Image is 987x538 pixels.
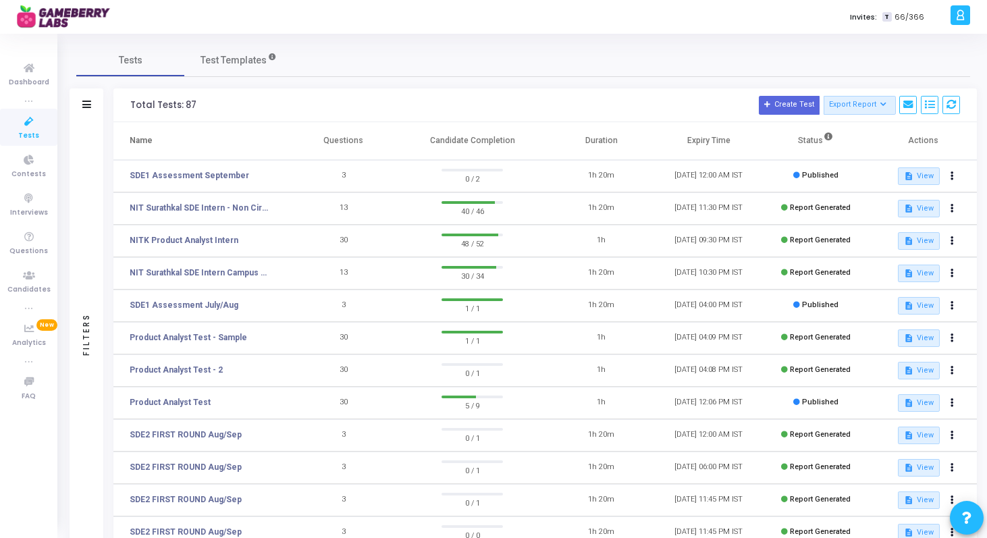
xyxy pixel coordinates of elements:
th: Expiry Time [655,122,762,160]
span: Report Generated [790,203,851,212]
img: logo [17,3,118,30]
span: 40 / 46 [442,204,503,217]
td: [DATE] 11:30 PM IST [655,192,762,225]
mat-icon: description [904,528,913,537]
th: Actions [870,122,977,160]
button: View [898,265,939,282]
mat-icon: description [904,236,913,246]
a: NIT Surathkal SDE Intern - Non Circuit [130,202,269,214]
td: 1h [548,322,655,354]
span: 1 / 1 [442,301,503,315]
div: Filters [80,260,92,408]
td: [DATE] 06:00 PM IST [655,452,762,484]
span: 0 / 2 [442,171,503,185]
span: Report Generated [790,527,851,536]
span: Report Generated [790,365,851,374]
td: [DATE] 04:08 PM IST [655,354,762,387]
button: View [898,362,939,379]
span: 0 / 1 [442,463,503,477]
button: View [898,459,939,477]
td: 3 [290,419,397,452]
span: New [36,319,57,331]
td: 3 [290,452,397,484]
span: Published [802,300,838,309]
td: [DATE] 10:30 PM IST [655,257,762,290]
a: SDE2 FIRST ROUND Aug/Sep [130,429,242,441]
a: Product Analyst Test [130,396,211,408]
mat-icon: description [904,333,913,343]
a: Product Analyst Test - Sample [130,331,247,344]
td: 3 [290,484,397,516]
span: FAQ [22,391,36,402]
span: Report Generated [790,333,851,342]
td: [DATE] 12:00 AM IST [655,419,762,452]
a: Product Analyst Test - 2 [130,364,223,376]
mat-icon: description [904,463,913,473]
label: Invites: [850,11,877,23]
a: SDE1 Assessment July/Aug [130,299,238,311]
span: 48 / 52 [442,236,503,250]
td: 30 [290,225,397,257]
span: Interviews [10,207,48,219]
td: [DATE] 04:00 PM IST [655,290,762,322]
span: 66/366 [895,11,924,23]
td: 1h [548,387,655,419]
a: SDE2 FIRST ROUND Aug/Sep [130,461,242,473]
th: Name [113,122,290,160]
span: Report Generated [790,430,851,439]
td: [DATE] 11:45 PM IST [655,484,762,516]
a: SDE2 FIRST ROUND Aug/Sep [130,526,242,538]
td: 30 [290,387,397,419]
mat-icon: description [904,301,913,311]
span: Published [802,171,838,180]
a: SDE1 Assessment September [130,169,249,182]
span: Report Generated [790,268,851,277]
span: Candidates [7,284,51,296]
button: View [898,491,939,509]
td: 13 [290,257,397,290]
th: Questions [290,122,397,160]
button: Export Report [824,96,896,115]
mat-icon: description [904,366,913,375]
span: 0 / 1 [442,366,503,379]
button: View [898,167,939,185]
mat-icon: description [904,269,913,278]
button: View [898,329,939,347]
div: Total Tests: 87 [130,100,196,111]
span: Published [802,398,838,406]
td: 3 [290,290,397,322]
mat-icon: description [904,495,913,505]
th: Duration [548,122,655,160]
span: Report Generated [790,462,851,471]
span: Tests [119,53,142,68]
a: NIT Surathkal SDE Intern Campus Test [130,267,269,279]
span: Dashboard [9,77,49,88]
span: Questions [9,246,48,257]
td: 1h [548,354,655,387]
button: View [898,297,939,315]
td: 1h [548,225,655,257]
button: View [898,427,939,444]
td: 1h 20m [548,484,655,516]
mat-icon: description [904,171,913,181]
mat-icon: description [904,431,913,440]
td: [DATE] 09:30 PM IST [655,225,762,257]
button: Create Test [759,96,820,115]
th: Status [762,122,870,160]
a: SDE2 FIRST ROUND Aug/Sep [130,493,242,506]
span: 5 / 9 [442,398,503,412]
td: 1h 20m [548,257,655,290]
span: Contests [11,169,46,180]
td: 13 [290,192,397,225]
td: 1h 20m [548,290,655,322]
td: 3 [290,160,397,192]
span: 0 / 1 [442,431,503,444]
td: 30 [290,322,397,354]
span: Test Templates [201,53,267,68]
span: Tests [18,130,39,142]
span: 0 / 1 [442,495,503,509]
span: 1 / 1 [442,333,503,347]
th: Candidate Completion [397,122,548,160]
td: [DATE] 12:06 PM IST [655,387,762,419]
td: 1h 20m [548,419,655,452]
